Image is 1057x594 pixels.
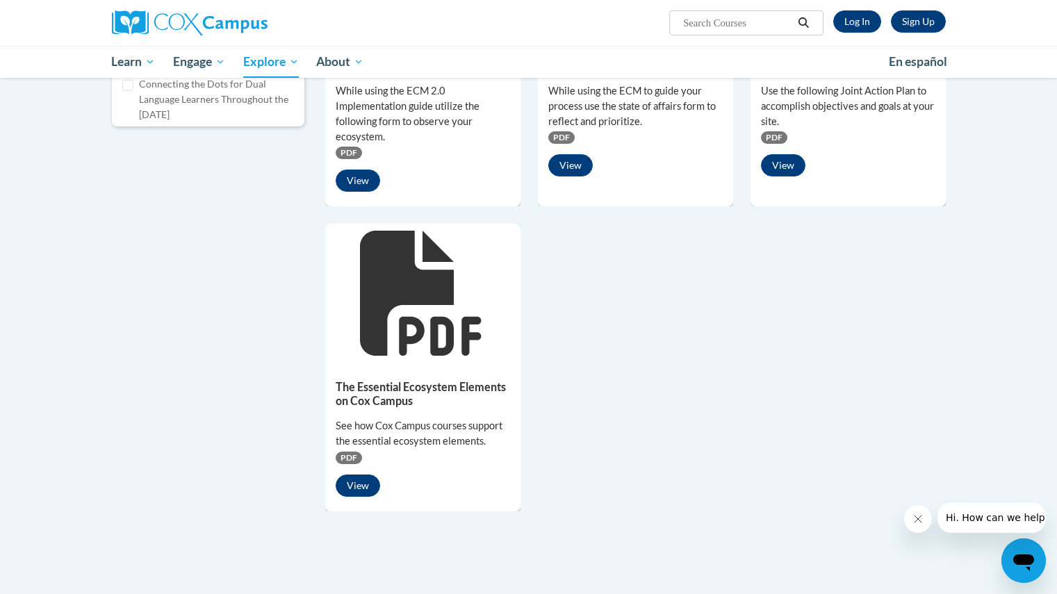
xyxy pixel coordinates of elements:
button: View [761,154,805,176]
img: Cox Campus [112,10,268,35]
a: Log In [833,10,881,33]
span: Learn [111,53,155,70]
div: Main menu [91,46,967,78]
span: En español [889,54,947,69]
span: PDF [336,452,362,464]
button: View [548,154,593,176]
span: Hi. How can we help? [8,10,113,21]
a: Explore [234,46,308,78]
label: Cox Campus Structured Literacy Certificate Exam [139,124,295,154]
iframe: Button to launch messaging window [1001,538,1046,583]
a: Register [891,10,946,33]
div: Use the following Joint Action Plan to accomplish objectives and goals at your site. [761,83,935,129]
span: Explore [243,53,299,70]
button: View [336,475,380,497]
div: While using the ECM 2.0 Implementation guide utilize the following form to observe your ecosystem. [336,83,510,145]
div: See how Cox Campus courses support the essential ecosystem elements. [336,418,510,449]
iframe: Close message [904,505,932,533]
a: Engage [164,46,234,78]
span: PDF [761,131,787,144]
button: Search [793,15,814,31]
a: Learn [103,46,165,78]
span: PDF [548,131,575,144]
span: PDF [336,147,362,159]
input: Search Courses [682,15,793,31]
span: Engage [173,53,225,70]
h5: The Essential Ecosystem Elements on Cox Campus [336,380,510,407]
a: Cox Campus [112,10,376,35]
button: View [336,170,380,192]
label: Connecting the Dots for Dual Language Learners Throughout the [DATE] [139,76,295,122]
iframe: Message from company [937,502,1046,533]
span: About [316,53,363,70]
a: About [307,46,372,78]
a: En español [880,47,956,76]
div: While using the ECM to guide your process use the state of affairs form to reflect and prioritize. [548,83,723,129]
